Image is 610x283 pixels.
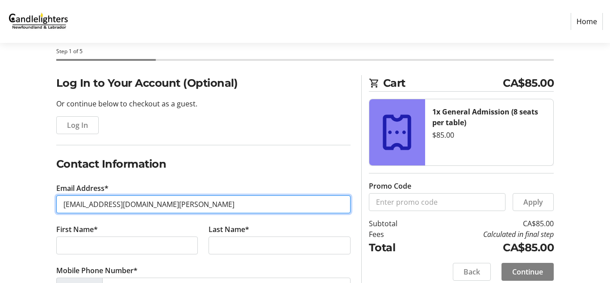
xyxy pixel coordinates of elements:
[56,47,554,55] div: Step 1 of 5
[464,266,480,277] span: Back
[512,266,543,277] span: Continue
[369,181,411,191] label: Promo Code
[56,183,109,194] label: Email Address*
[56,224,98,235] label: First Name*
[209,224,249,235] label: Last Name*
[56,98,351,109] p: Or continue below to checkout as a guest.
[501,263,554,281] button: Continue
[422,229,554,240] td: Calculated in final step
[383,75,503,91] span: Cart
[422,240,554,256] td: CA$85.00
[453,263,491,281] button: Back
[369,240,422,256] td: Total
[7,4,71,39] img: Candlelighters Newfoundland and Labrador's Logo
[369,218,422,229] td: Subtotal
[503,75,554,91] span: CA$85.00
[432,130,546,140] div: $85.00
[56,75,351,91] h2: Log In to Your Account (Optional)
[56,116,99,134] button: Log In
[369,193,506,211] input: Enter promo code
[67,120,88,131] span: Log In
[513,193,554,211] button: Apply
[369,229,422,240] td: Fees
[56,156,351,172] h2: Contact Information
[422,218,554,229] td: CA$85.00
[571,13,603,30] a: Home
[523,197,543,207] span: Apply
[432,107,538,127] strong: 1x General Admission (8 seats per table)
[56,265,138,276] label: Mobile Phone Number*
